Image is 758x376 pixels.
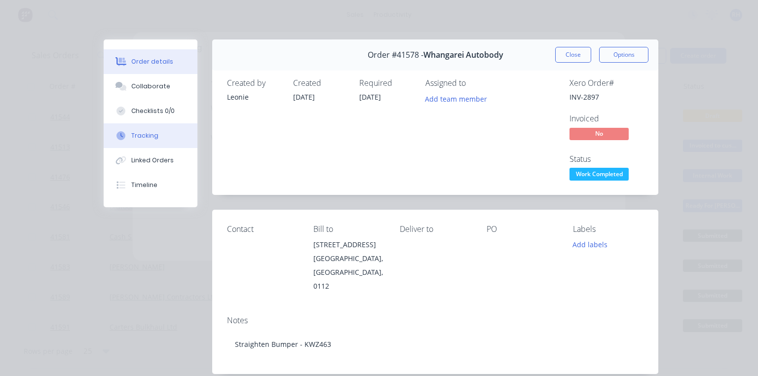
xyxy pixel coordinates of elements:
[420,92,493,105] button: Add team member
[569,92,644,102] div: INV-2897
[104,49,197,74] button: Order details
[293,92,315,102] span: [DATE]
[313,252,384,293] div: [GEOGRAPHIC_DATA], [GEOGRAPHIC_DATA], 0112
[569,128,629,140] span: No
[131,131,158,140] div: Tracking
[131,82,170,91] div: Collaborate
[227,92,281,102] div: Leonie
[313,225,384,234] div: Bill to
[569,78,644,88] div: Xero Order #
[569,114,644,123] div: Invoiced
[131,107,175,115] div: Checklists 0/0
[487,225,557,234] div: PO
[569,154,644,164] div: Status
[359,92,381,102] span: [DATE]
[423,50,503,60] span: Whangarei Autobody
[227,225,298,234] div: Contact
[131,57,173,66] div: Order details
[573,225,644,234] div: Labels
[104,99,197,123] button: Checklists 0/0
[568,238,613,251] button: Add labels
[131,181,157,189] div: Timeline
[104,173,197,197] button: Timeline
[555,47,591,63] button: Close
[569,168,629,180] span: Work Completed
[104,74,197,99] button: Collaborate
[227,329,644,359] div: Straighten Bumper - KWZ463
[400,225,470,234] div: Deliver to
[131,156,174,165] div: Linked Orders
[227,316,644,325] div: Notes
[425,92,493,105] button: Add team member
[425,78,524,88] div: Assigned to
[313,238,384,293] div: [STREET_ADDRESS][GEOGRAPHIC_DATA], [GEOGRAPHIC_DATA], 0112
[104,123,197,148] button: Tracking
[569,168,629,183] button: Work Completed
[313,238,384,252] div: [STREET_ADDRESS]
[599,47,648,63] button: Options
[368,50,423,60] span: Order #41578 -
[104,148,197,173] button: Linked Orders
[359,78,414,88] div: Required
[227,78,281,88] div: Created by
[293,78,347,88] div: Created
